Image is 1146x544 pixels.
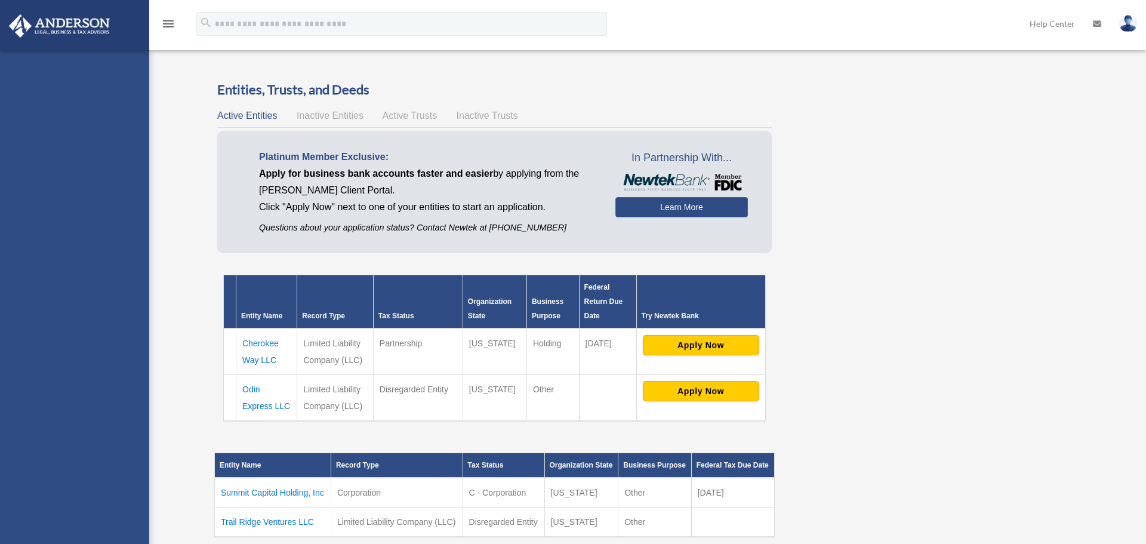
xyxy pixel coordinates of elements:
p: Click "Apply Now" next to one of your entities to start an application. [259,199,597,216]
span: Apply for business bank accounts faster and easier [259,168,493,179]
th: Entity Name [236,275,297,329]
td: Other [618,508,691,537]
img: NewtekBankLogoSM.png [621,174,741,192]
div: Try Newtek Bank [642,309,760,323]
td: Limited Liability Company (LLC) [297,375,374,422]
td: Other [618,478,691,508]
td: Holding [526,328,579,375]
td: Disregarded Entity [463,508,544,537]
span: Inactive Entities [297,110,363,121]
button: Apply Now [643,335,759,355]
span: Active Entities [217,110,277,121]
td: [US_STATE] [544,508,618,537]
th: Business Purpose [526,275,579,329]
td: Cherokee Way LLC [236,328,297,375]
th: Tax Status [463,453,544,478]
p: by applying from the [PERSON_NAME] Client Portal. [259,165,597,199]
th: Federal Return Due Date [579,275,636,329]
img: User Pic [1119,15,1137,32]
th: Business Purpose [618,453,691,478]
td: Limited Liability Company (LLC) [297,328,374,375]
i: search [199,16,212,29]
th: Federal Tax Due Date [691,453,774,478]
h3: Entities, Trusts, and Deeds [217,81,772,99]
th: Record Type [297,275,374,329]
i: menu [161,17,175,31]
p: Platinum Member Exclusive: [259,149,597,165]
span: In Partnership With... [615,149,747,168]
td: [DATE] [579,328,636,375]
span: Active Trusts [383,110,438,121]
td: Partnership [373,328,463,375]
td: [US_STATE] [463,328,526,375]
td: [US_STATE] [544,478,618,508]
td: Limited Liability Company (LLC) [331,508,463,537]
button: Apply Now [643,381,759,401]
td: [DATE] [691,478,774,508]
td: Summit Capital Holding, Inc [215,478,331,508]
p: Questions about your application status? Contact Newtek at [PHONE_NUMBER] [259,220,597,235]
td: C - Corporation [463,478,544,508]
td: Odin Express LLC [236,375,297,422]
a: Learn More [615,197,747,217]
th: Entity Name [215,453,331,478]
th: Organization State [544,453,618,478]
th: Organization State [463,275,526,329]
td: Disregarded Entity [373,375,463,422]
td: Trail Ridge Ventures LLC [215,508,331,537]
td: [US_STATE] [463,375,526,422]
td: Other [526,375,579,422]
img: Anderson Advisors Platinum Portal [5,14,113,38]
th: Record Type [331,453,463,478]
a: menu [161,21,175,31]
th: Tax Status [373,275,463,329]
span: Inactive Trusts [457,110,518,121]
td: Corporation [331,478,463,508]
